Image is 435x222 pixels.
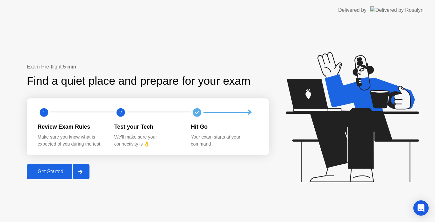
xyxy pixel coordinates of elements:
[413,200,429,216] div: Open Intercom Messenger
[27,63,269,71] div: Exam Pre-flight:
[338,6,367,14] div: Delivered by
[29,169,72,175] div: Get Started
[370,6,424,14] img: Delivered by Rosalyn
[191,134,257,147] div: Your exam starts at your command
[38,134,104,147] div: Make sure you know what is expected of you during the test.
[43,109,45,115] text: 1
[114,134,181,147] div: We’ll make sure your connectivity is 👌
[27,73,251,90] div: Find a quiet place and prepare for your exam
[119,109,122,115] text: 2
[114,123,181,131] div: Test your Tech
[191,123,257,131] div: Hit Go
[63,64,76,69] b: 5 min
[27,164,89,179] button: Get Started
[38,123,104,131] div: Review Exam Rules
